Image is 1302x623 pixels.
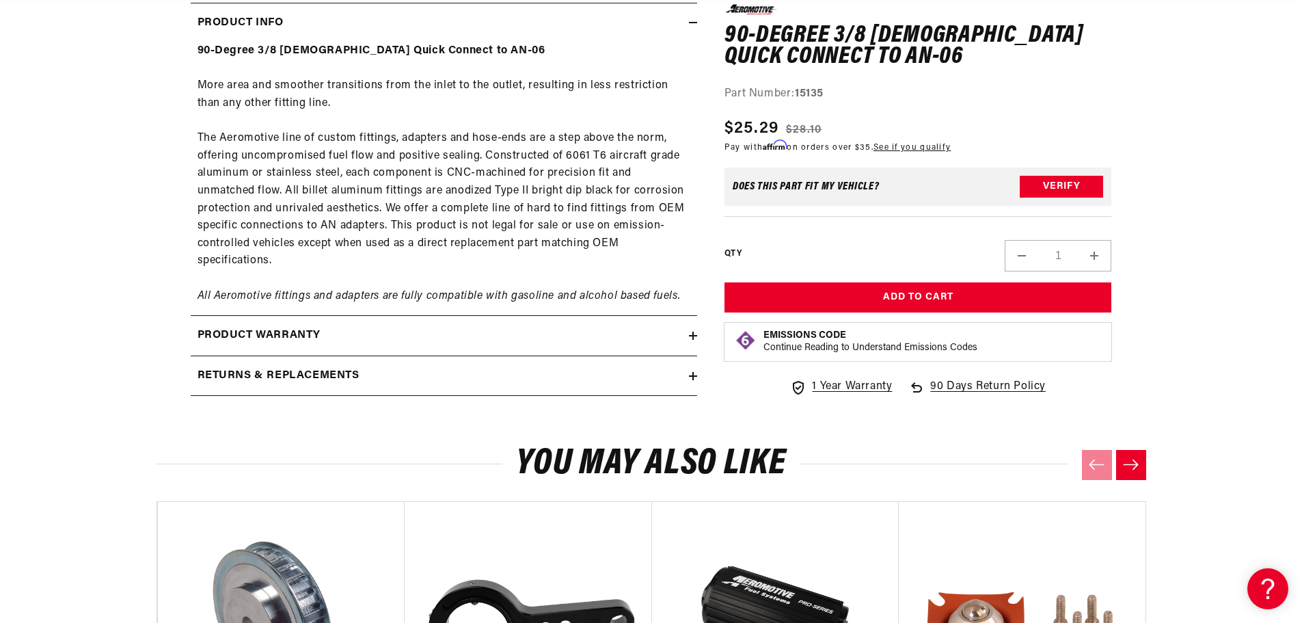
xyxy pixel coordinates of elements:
[198,367,360,385] h2: Returns & replacements
[724,282,1112,313] button: Add to Cart
[198,14,284,32] h2: Product Info
[191,356,697,396] summary: Returns & replacements
[795,88,824,99] strong: 15135
[724,248,742,260] label: QTY
[724,116,779,141] span: $25.29
[1082,450,1112,480] button: Previous slide
[908,379,1046,410] a: 90 Days Return Policy
[157,448,1146,480] h2: You may also like
[191,3,697,43] summary: Product Info
[763,330,977,355] button: Emissions CodeContinue Reading to Understand Emissions Codes
[198,45,545,56] strong: 90-Degree 3/8 [DEMOGRAPHIC_DATA] Quick Connect to AN-06
[735,330,757,352] img: Emissions code
[724,85,1112,103] div: Part Number:
[191,42,697,305] div: More area and smoother transitions from the inlet to the outlet, resulting in less restriction th...
[724,141,951,154] p: Pay with on orders over $35.
[724,25,1112,68] h1: 90-Degree 3/8 [DEMOGRAPHIC_DATA] Quick Connect to AN-06
[786,122,822,138] s: $28.10
[1020,176,1103,198] button: Verify
[763,343,977,355] p: Continue Reading to Understand Emissions Codes
[930,379,1046,410] span: 90 Days Return Policy
[198,327,321,345] h2: Product warranty
[191,316,697,356] summary: Product warranty
[733,181,880,192] div: Does This part fit My vehicle?
[763,140,787,150] span: Affirm
[790,379,892,397] a: 1 Year Warranty
[1116,450,1146,480] button: Next slide
[198,291,681,302] em: All Aeromotive fittings and adapters are fully compatible with gasoline and alcohol based fuels.
[873,144,951,152] a: See if you qualify - Learn more about Affirm Financing (opens in modal)
[763,331,846,341] strong: Emissions Code
[812,379,892,397] span: 1 Year Warranty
